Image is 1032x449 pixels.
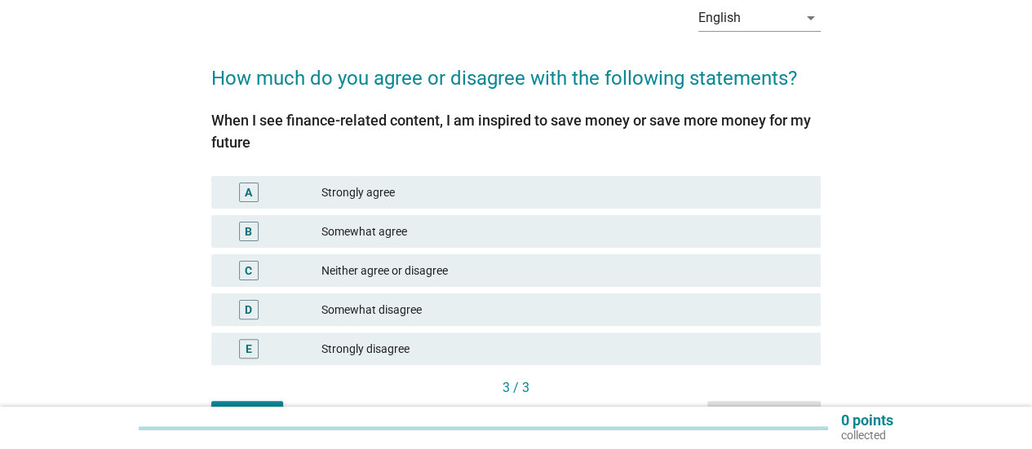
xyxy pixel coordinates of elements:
[211,401,283,430] button: Prev
[321,222,808,241] div: Somewhat agree
[211,109,821,153] div: When I see finance-related content, I am inspired to save money or save more money for my future
[245,184,252,201] div: A
[321,300,808,319] div: Somewhat disagree
[245,262,252,280] div: C
[841,428,893,442] p: collected
[246,341,252,358] div: E
[211,378,821,398] div: 3 / 3
[321,183,808,202] div: Strongly agree
[245,302,252,319] div: D
[698,11,741,25] div: English
[321,261,808,280] div: Neither agree or disagree
[211,47,821,93] h2: How much do you agree or disagree with the following statements?
[245,223,252,240] div: B
[321,339,808,359] div: Strongly disagree
[841,413,893,428] p: 0 points
[801,8,821,28] i: arrow_drop_down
